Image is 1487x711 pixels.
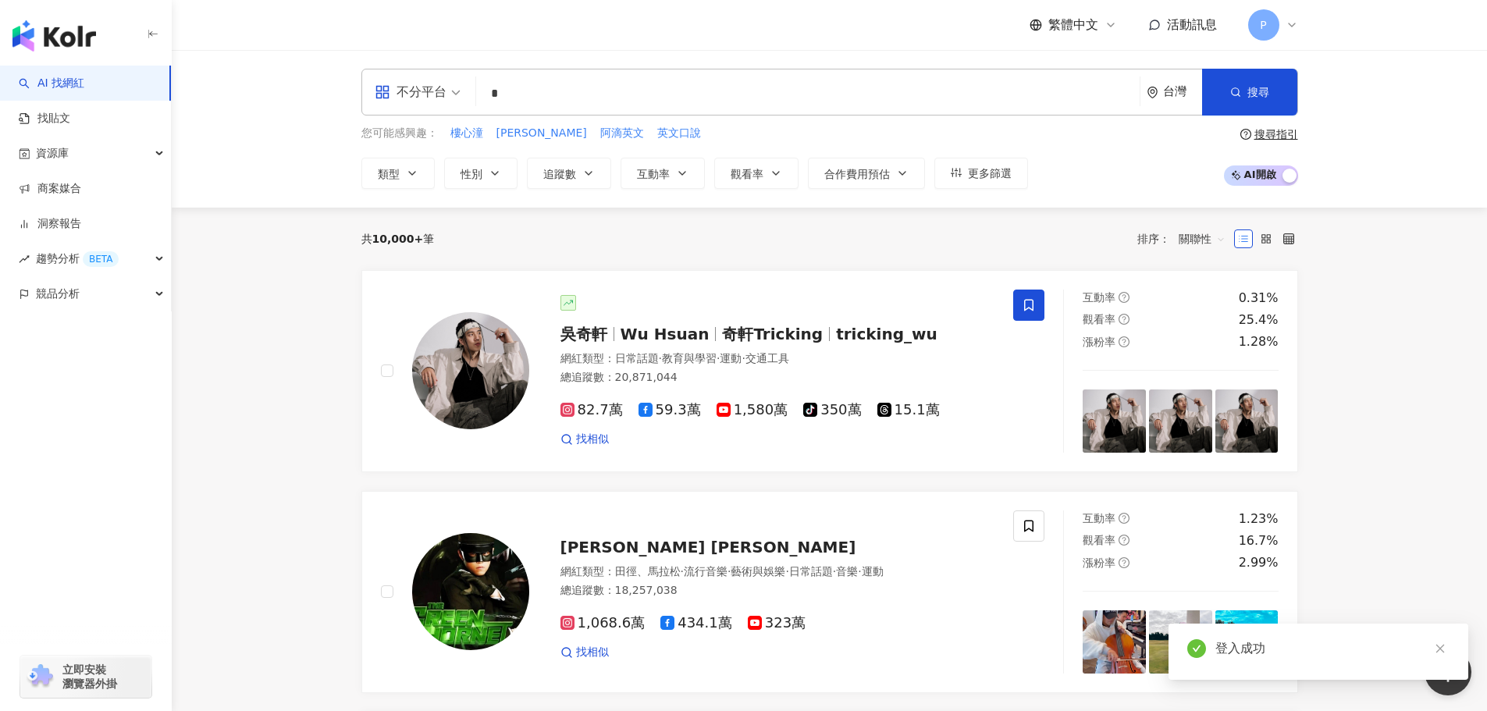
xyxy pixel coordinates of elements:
[25,664,55,689] img: chrome extension
[560,583,995,599] div: 總追蹤數 ： 18,257,038
[1083,313,1115,325] span: 觀看率
[833,565,836,578] span: ·
[372,233,424,245] span: 10,000+
[19,76,84,91] a: searchAI 找網紅
[637,168,670,180] span: 互動率
[1119,513,1129,524] span: question-circle
[1215,610,1279,674] img: post-image
[560,402,623,418] span: 82.7萬
[731,565,785,578] span: 藝術與娛樂
[450,125,484,142] button: 樓心潼
[361,158,435,189] button: 類型
[560,325,607,343] span: 吳奇軒
[934,158,1028,189] button: 更多篩選
[1083,512,1115,524] span: 互動率
[968,167,1012,180] span: 更多篩選
[560,432,609,447] a: 找相似
[657,126,701,141] span: 英文口說
[862,565,884,578] span: 運動
[496,125,588,142] button: [PERSON_NAME]
[660,615,732,631] span: 434.1萬
[19,254,30,265] span: rise
[1254,128,1298,140] div: 搜尋指引
[684,565,727,578] span: 流行音樂
[361,270,1298,472] a: KOL Avatar吳奇軒Wu Hsuan奇軒Trickingtricking_wu網紅類型：日常話題·教育與學習·運動·交通工具總追蹤數：20,871,04482.7萬59.3萬1,580萬3...
[1239,554,1279,571] div: 2.99%
[1119,535,1129,546] span: question-circle
[450,126,483,141] span: 樓心潼
[1215,389,1279,453] img: post-image
[543,168,576,180] span: 追蹤數
[824,168,890,180] span: 合作費用預估
[1167,17,1217,32] span: 活動訊息
[560,645,609,660] a: 找相似
[560,538,856,556] span: [PERSON_NAME] [PERSON_NAME]
[1119,557,1129,568] span: question-circle
[789,565,833,578] span: 日常話題
[720,352,742,364] span: 運動
[576,432,609,447] span: 找相似
[1083,291,1115,304] span: 互動率
[714,158,799,189] button: 觀看率
[1119,314,1129,325] span: question-circle
[62,663,117,691] span: 立即安裝 瀏覽器外掛
[20,656,151,698] a: chrome extension立即安裝 瀏覽器外掛
[1083,336,1115,348] span: 漲粉率
[378,168,400,180] span: 類型
[576,645,609,660] span: 找相似
[836,565,858,578] span: 音樂
[600,126,644,141] span: 阿滴英文
[36,136,69,171] span: 資源庫
[444,158,518,189] button: 性別
[527,158,611,189] button: 追蹤數
[1187,639,1206,658] span: check-circle
[722,325,823,343] span: 奇軒Tricking
[560,351,995,367] div: 網紅類型 ：
[412,312,529,429] img: KOL Avatar
[1239,510,1279,528] div: 1.23%
[836,325,937,343] span: tricking_wu
[1083,534,1115,546] span: 觀看率
[717,402,788,418] span: 1,580萬
[361,233,435,245] div: 共 筆
[1149,610,1212,674] img: post-image
[560,615,646,631] span: 1,068.6萬
[858,565,861,578] span: ·
[877,402,940,418] span: 15.1萬
[599,125,645,142] button: 阿滴英文
[1179,226,1226,251] span: 關聯性
[1147,87,1158,98] span: environment
[727,565,731,578] span: ·
[1163,85,1202,98] div: 台灣
[717,352,720,364] span: ·
[19,111,70,126] a: 找貼文
[656,125,702,142] button: 英文口說
[36,276,80,311] span: 競品分析
[12,20,96,52] img: logo
[681,565,684,578] span: ·
[662,352,717,364] span: 教育與學習
[1239,333,1279,350] div: 1.28%
[639,402,701,418] span: 59.3萬
[461,168,482,180] span: 性別
[1240,129,1251,140] span: question-circle
[36,241,119,276] span: 趨勢分析
[1137,226,1234,251] div: 排序：
[785,565,788,578] span: ·
[621,325,710,343] span: Wu Hsuan
[1247,86,1269,98] span: 搜尋
[375,80,446,105] div: 不分平台
[1435,643,1446,654] span: close
[808,158,925,189] button: 合作費用預估
[361,126,438,141] span: 您可能感興趣：
[742,352,745,364] span: ·
[1119,336,1129,347] span: question-circle
[1239,532,1279,549] div: 16.7%
[1083,389,1146,453] img: post-image
[803,402,861,418] span: 350萬
[19,216,81,232] a: 洞察報告
[1083,556,1115,569] span: 漲粉率
[1239,311,1279,329] div: 25.4%
[615,352,659,364] span: 日常話題
[560,564,995,580] div: 網紅類型 ：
